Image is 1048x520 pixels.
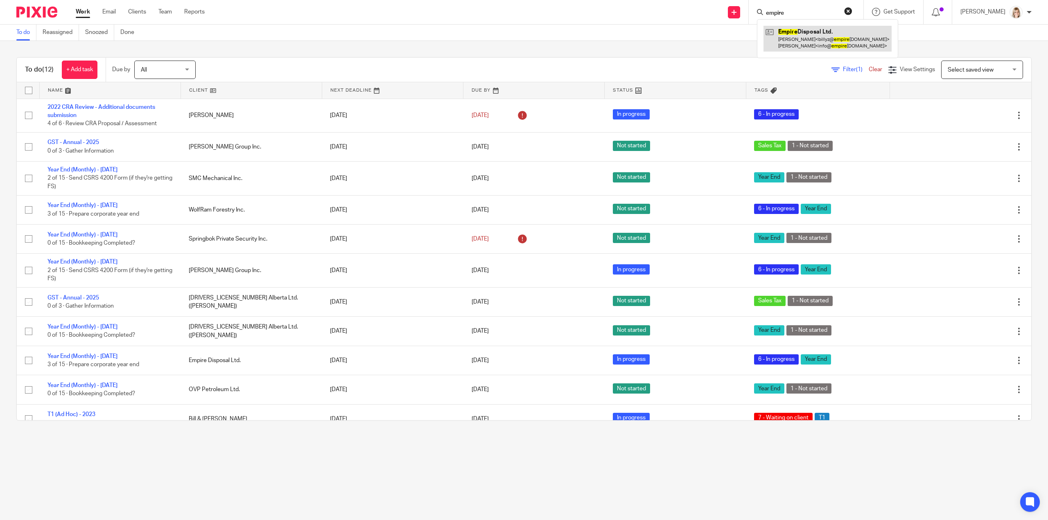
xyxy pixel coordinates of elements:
a: Year End (Monthly) - [DATE] [47,232,117,238]
span: Not started [613,233,650,243]
td: [DATE] [322,404,463,433]
td: [DATE] [322,195,463,224]
span: Get Support [883,9,915,15]
span: 0 of 15 · Bookkeeping Completed? [47,333,135,338]
a: Year End (Monthly) - [DATE] [47,259,117,265]
span: Year End [754,172,784,182]
input: Search [765,10,839,17]
span: 1 - Not started [786,383,831,394]
td: OVP Petroleum Ltd. [181,375,322,404]
a: Email [102,8,116,16]
h1: To do [25,65,54,74]
span: Year End [801,354,831,365]
span: 0 of 15 · Bookkeeping Completed? [47,240,135,246]
a: Year End (Monthly) - [DATE] [47,353,117,359]
span: Tags [754,88,768,92]
span: Select saved view [948,67,994,73]
span: Not started [613,204,650,214]
span: 3 of 15 · Prepare corporate year end [47,211,139,217]
td: Springbok Private Security Inc. [181,225,322,254]
span: Not started [613,383,650,394]
a: + Add task [62,61,97,79]
span: 6 - In progress [754,354,799,365]
span: In progress [613,109,650,119]
p: [PERSON_NAME] [960,8,1005,16]
a: Clients [128,8,146,16]
a: T1 (Ad Hoc) - 2023 [47,412,95,417]
a: Snoozed [85,25,114,41]
td: Bill & [PERSON_NAME] [181,404,322,433]
span: 1 - Not started [786,233,831,243]
td: Empire Disposal Ltd. [181,346,322,375]
span: 1 - Not started [788,141,833,151]
span: 4 of 6 · Review CRA Proposal / Assessment [47,121,157,126]
span: 3 of 15 · Prepare corporate year end [47,362,139,367]
span: 7 - Waiting on client [754,413,813,423]
a: Done [120,25,140,41]
span: Sales Tax [754,296,786,306]
img: Tayler%20Headshot%20Compressed%20Resized%202.jpg [1010,6,1023,19]
td: [DATE] [322,346,463,375]
td: [PERSON_NAME] Group Inc. [181,254,322,287]
span: Sales Tax [754,141,786,151]
span: 6 - In progress [754,109,799,119]
td: [DATE] [322,132,463,161]
a: GST - Annual - 2025 [47,295,99,301]
span: [DATE] [472,144,489,150]
td: [DATE] [322,225,463,254]
span: 1 - Not started [786,325,831,335]
span: [DATE] [472,236,489,242]
span: In progress [613,413,650,423]
span: Not started [613,172,650,182]
a: Reports [184,8,205,16]
span: 7 of 16 · Auditshield Insurance (if applicable) [47,420,159,426]
span: Not started [613,325,650,335]
td: [DATE] [322,287,463,316]
span: All [141,67,147,73]
a: Clear [869,67,882,72]
button: Clear [844,7,852,15]
span: 0 of 15 · Bookkeeping Completed? [47,391,135,397]
td: [PERSON_NAME] [181,99,322,132]
span: 1 - Not started [786,172,831,182]
span: In progress [613,264,650,275]
a: Year End (Monthly) - [DATE] [47,167,117,173]
span: Not started [613,141,650,151]
span: Filter [843,67,869,72]
td: [DATE] [322,254,463,287]
span: [DATE] [472,176,489,181]
span: Year End [801,204,831,214]
span: [DATE] [472,207,489,213]
a: Year End (Monthly) - [DATE] [47,383,117,388]
span: 2 of 15 · Send CSRS 4200 Form (if they're getting FS) [47,268,172,282]
td: [DATE] [322,99,463,132]
a: Work [76,8,90,16]
span: [DATE] [472,328,489,334]
span: [DATE] [472,387,489,392]
p: Due by [112,65,130,74]
span: 6 - In progress [754,264,799,275]
span: [DATE] [472,268,489,273]
span: 0 of 3 · Gather Information [47,148,114,154]
img: Pixie [16,7,57,18]
span: [DATE] [472,416,489,422]
td: [DATE] [322,375,463,404]
a: Team [158,8,172,16]
span: 1 - Not started [788,296,833,306]
td: SMC Mechanical Inc. [181,162,322,195]
a: Year End (Monthly) - [DATE] [47,324,117,330]
span: [DATE] [472,299,489,305]
td: [DRIVERS_LICENSE_NUMBER] Alberta Ltd. ([PERSON_NAME]) [181,317,322,346]
td: WolfRam Forestry Inc. [181,195,322,224]
span: View Settings [900,67,935,72]
span: (1) [856,67,863,72]
span: (12) [42,66,54,73]
span: Year End [754,383,784,394]
span: 2 of 15 · Send CSRS 4200 Form (if they're getting FS) [47,176,172,190]
span: T1 [815,413,829,423]
span: Year End [754,325,784,335]
a: GST - Annual - 2025 [47,140,99,145]
span: [DATE] [472,358,489,363]
span: [DATE] [472,113,489,118]
span: Year End [754,233,784,243]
